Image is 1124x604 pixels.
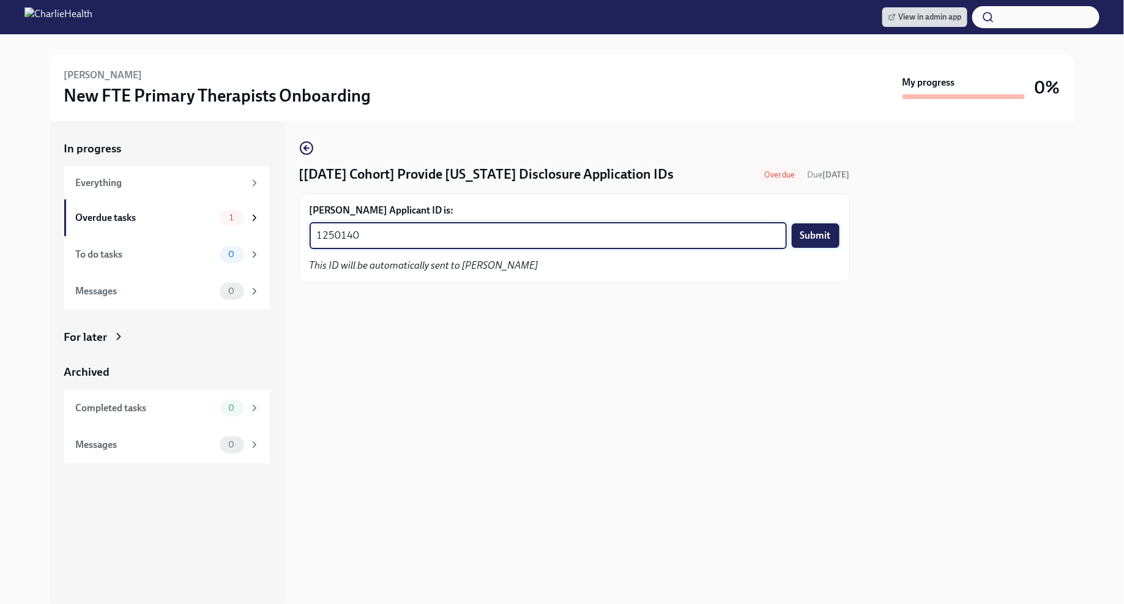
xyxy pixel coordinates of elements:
a: Archived [64,364,270,380]
span: 0 [221,440,242,449]
div: For later [64,329,108,345]
span: September 5th, 2025 09:00 [808,169,850,181]
a: Overdue tasks1 [64,199,270,236]
a: Messages0 [64,427,270,463]
h4: [[DATE] Cohort] Provide [US_STATE] Disclosure Application IDs [299,165,674,184]
div: Everything [76,176,244,190]
h6: [PERSON_NAME] [64,69,143,82]
span: View in admin app [888,11,961,23]
span: 0 [221,403,242,412]
h3: New FTE Primary Therapists Onboarding [64,84,371,106]
div: Overdue tasks [76,211,215,225]
div: To do tasks [76,248,215,261]
span: 1 [222,213,240,222]
div: Messages [76,438,215,452]
a: To do tasks0 [64,236,270,273]
button: Submit [792,223,839,248]
div: Completed tasks [76,401,215,415]
a: Completed tasks0 [64,390,270,427]
strong: [DATE] [823,170,850,180]
span: 0 [221,250,242,259]
div: Messages [76,285,215,298]
span: 0 [221,286,242,296]
a: Everything [64,166,270,199]
a: View in admin app [882,7,967,27]
h3: 0% [1035,76,1060,99]
label: [PERSON_NAME] Applicant ID is: [310,204,839,217]
span: Submit [800,229,831,242]
em: This ID will be automatically sent to [PERSON_NAME] [310,259,539,271]
a: In progress [64,141,270,157]
textarea: 1250140 [317,228,780,243]
strong: My progress [903,76,955,89]
a: Messages0 [64,273,270,310]
span: Overdue [757,170,802,179]
a: For later [64,329,270,345]
img: CharlieHealth [24,7,92,27]
span: Due [808,170,850,180]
